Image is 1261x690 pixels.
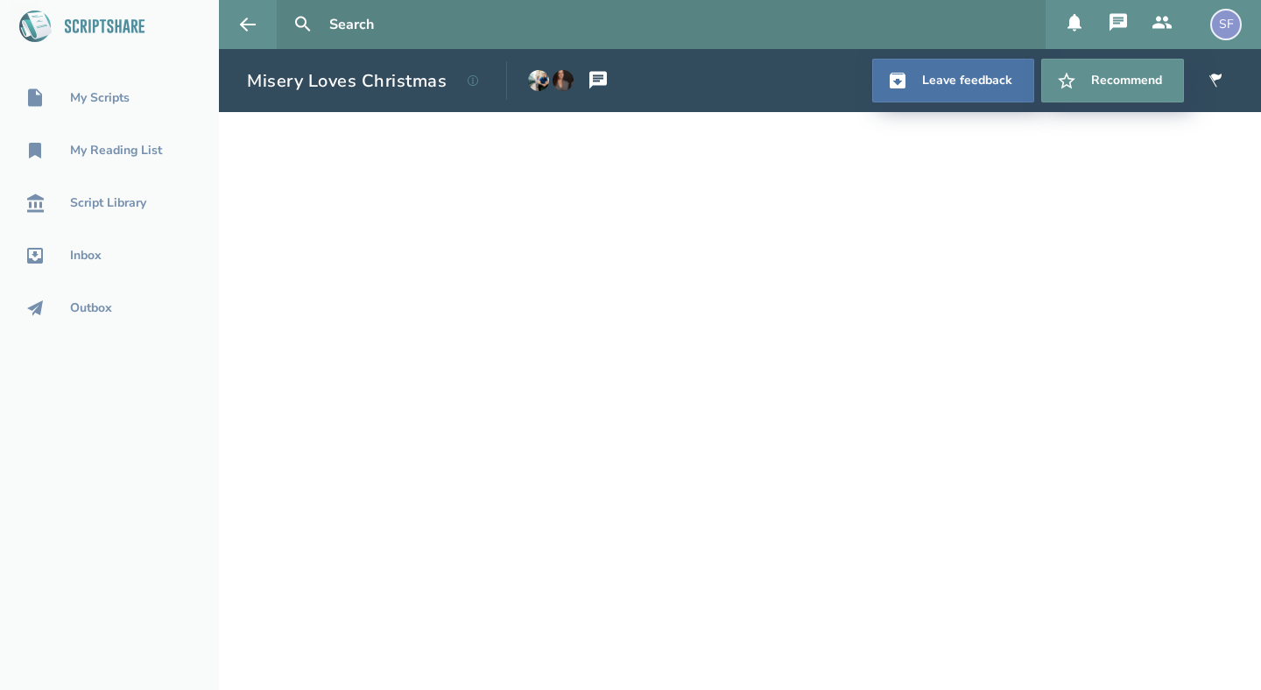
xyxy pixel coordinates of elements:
button: View script details [454,61,492,100]
div: My Reading List [70,144,162,158]
button: Recommend [1041,59,1184,102]
div: Script Library [70,196,146,210]
img: user_1673573717-crop.jpg [528,70,549,91]
div: Inbox [70,249,102,263]
div: Outbox [70,301,112,315]
img: user_1604966854-crop.jpg [553,70,574,91]
div: SF [1210,9,1242,40]
a: Leave feedback [872,59,1034,102]
a: Go to Anthony Miguel Cantu's profile [528,61,549,100]
a: Go to Kaylah Cantu's profile [553,61,574,100]
h1: Misery Loves Christmas [247,69,447,93]
div: My Scripts [70,91,130,105]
